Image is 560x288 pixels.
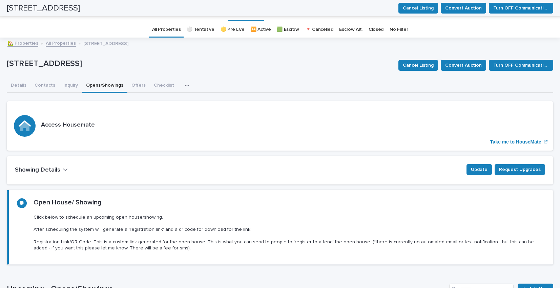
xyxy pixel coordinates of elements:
p: Click below to schedule an upcoming open house/showing. After scheduling the system will generate... [34,209,545,256]
a: All Properties [152,22,181,38]
a: 🏡 Properties [7,39,38,47]
a: 🔻 Cancelled [305,22,333,38]
span: Request Upgrades [499,164,541,175]
button: Opens/Showings [82,79,127,93]
button: Convert Auction [441,60,486,71]
button: Inquiry [59,79,82,93]
a: ⏩ Active [251,22,271,38]
span: Update [471,164,488,175]
button: Contacts [30,79,59,93]
button: Request Upgrades [495,164,545,175]
p: [STREET_ADDRESS] [7,59,393,69]
a: No Filter [390,22,408,38]
h3: Access Housemate [41,121,95,129]
p: Take me to HouseMate [490,139,541,145]
button: Showing Details [15,164,68,176]
p: [STREET_ADDRESS] [83,39,128,47]
a: Take me to HouseMate [7,101,553,151]
a: All Properties [46,39,76,47]
button: Offers [127,79,150,93]
h2: Open House/ Showing [34,198,102,206]
h2: Showing Details [15,167,60,174]
button: Checklist [150,79,178,93]
span: Convert Auction [445,60,482,71]
a: ⚪️ Tentative [187,22,214,38]
span: Turn OFF Communication [493,60,549,71]
a: Closed [369,22,383,38]
a: Escrow Alt. [339,22,362,38]
button: Details [7,79,30,93]
span: Cancel Listing [403,60,434,71]
button: Cancel Listing [398,60,438,71]
a: 🟡 Pre Live [221,22,245,38]
button: Turn OFF Communication [489,60,553,71]
button: Update [466,164,492,175]
a: 🟩 Escrow [277,22,299,38]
